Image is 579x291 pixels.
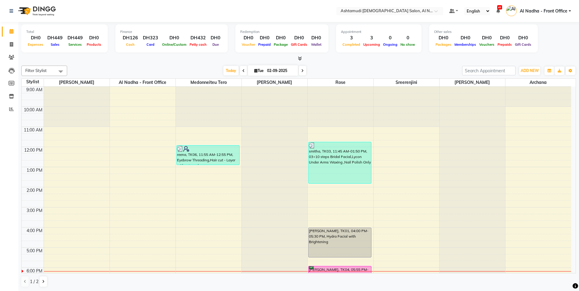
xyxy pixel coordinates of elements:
[341,29,417,34] div: Appointment
[382,42,399,47] span: Ongoing
[16,2,57,20] img: logo
[434,34,453,41] div: DH0
[308,79,373,86] span: Rose
[362,42,382,47] span: Upcoming
[374,79,439,86] span: Sreerenjini
[22,79,44,85] div: Stylist
[362,34,382,41] div: 3
[177,145,240,165] div: reena, TK06, 11:55 AM-12:55 PM, Eyebrow Threading,Hair cut - Layer without wash
[161,34,188,41] div: DH0
[399,34,417,41] div: 0
[309,266,371,287] div: [PERSON_NAME], TK04, 05:55 PM-07:00 PM, Pearl Facial
[161,42,188,47] span: Online/Custom
[453,42,478,47] span: Memberships
[85,34,103,41] div: DH0
[25,228,44,234] div: 4:00 PM
[519,66,540,75] button: ADD NEW
[176,79,241,86] span: Medonneiteu Tero
[521,68,539,73] span: ADD NEW
[341,34,362,41] div: 3
[25,87,44,93] div: 9:00 AM
[145,42,156,47] span: Card
[25,167,44,174] div: 1:00 PM
[67,42,83,47] span: Services
[25,207,44,214] div: 3:00 PM
[309,42,323,47] span: Wallet
[272,34,289,41] div: DH0
[65,34,85,41] div: DH449
[26,29,103,34] div: Total
[25,187,44,194] div: 2:00 PM
[223,66,239,75] span: Today
[188,42,208,47] span: Petty cash
[399,42,417,47] span: No show
[505,79,571,86] span: Archana
[23,107,44,113] div: 10:00 AM
[478,42,496,47] span: Vouchers
[257,34,272,41] div: DH0
[434,29,533,34] div: Other sales
[25,248,44,254] div: 5:00 PM
[496,8,500,14] a: 45
[125,42,136,47] span: Cash
[440,79,505,86] span: [PERSON_NAME]
[453,34,478,41] div: DH0
[23,127,44,133] div: 11:00 AM
[272,42,289,47] span: Package
[382,34,399,41] div: 0
[506,5,517,16] img: Al Nadha - Front Office
[25,68,47,73] span: Filter Stylist
[188,34,208,41] div: DH432
[120,29,223,34] div: Finance
[26,34,45,41] div: DH0
[25,268,44,274] div: 6:00 PM
[513,34,533,41] div: DH0
[265,66,296,75] input: 2025-09-02
[289,42,309,47] span: Gift Cards
[341,42,362,47] span: Completed
[208,34,223,41] div: DH0
[240,34,257,41] div: DH0
[309,142,371,183] div: smitha, TK03, 11:45 AM-01:50 PM, 03+10 steps Bridal Facial,Lycon Under Arms Waxing ,Nail Polish Only
[309,228,371,257] div: [PERSON_NAME], TK01, 04:00 PM-05:30 PM, Hydra Facial with Brightening
[26,42,45,47] span: Expenses
[257,42,272,47] span: Prepaid
[140,34,161,41] div: DH323
[211,42,220,47] span: Due
[120,34,140,41] div: DH126
[520,8,567,14] span: Al Nadha - Front Office
[242,79,307,86] span: [PERSON_NAME]
[496,34,513,41] div: DH0
[309,34,324,41] div: DH0
[478,34,496,41] div: DH0
[253,68,265,73] span: Tue
[240,29,324,34] div: Redemption
[462,66,516,75] input: Search Appointment
[289,34,309,41] div: DH0
[49,42,61,47] span: Sales
[496,42,513,47] span: Prepaids
[497,5,502,9] span: 45
[30,278,38,285] span: 1 / 2
[240,42,257,47] span: Voucher
[513,42,533,47] span: Gift Cards
[23,147,44,153] div: 12:00 PM
[434,42,453,47] span: Packages
[45,34,65,41] div: DH449
[44,79,110,86] span: [PERSON_NAME]
[110,79,176,86] span: Al Nadha - Front Office
[85,42,103,47] span: Products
